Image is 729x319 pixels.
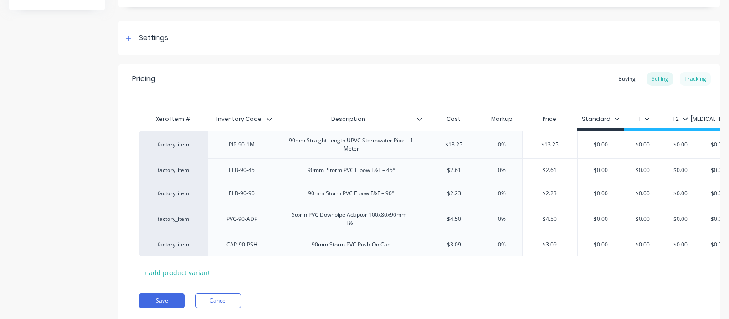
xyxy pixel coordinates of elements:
[647,72,673,86] div: Selling
[614,72,640,86] div: Buying
[426,182,482,205] div: $2.23
[219,188,265,199] div: ELB-90-90
[132,73,155,84] div: Pricing
[139,110,207,128] div: Xero Item #
[482,110,522,128] div: Markup
[426,133,482,156] div: $13.25
[523,233,578,256] div: $3.09
[657,208,703,230] div: $0.00
[479,133,525,156] div: 0%
[219,239,265,251] div: CAP-90-PSH
[479,208,525,230] div: 0%
[304,239,398,251] div: 90mm Storm PVC Push-On Cap
[426,233,482,256] div: $3.09
[426,110,482,128] div: Cost
[578,233,624,256] div: $0.00
[219,213,265,225] div: PVC-90-ADP
[207,108,270,131] div: Inventory Code
[426,208,482,230] div: $4.50
[301,188,401,199] div: 90mm Storm PVC Elbow F&F – 90°
[148,141,198,149] div: factory_item
[582,115,620,123] div: Standard
[680,72,711,86] div: Tracking
[673,115,688,123] div: T2
[195,293,241,308] button: Cancel
[657,133,703,156] div: $0.00
[280,135,422,155] div: 90mm Straight Length UPVC Stormwater Pipe – 1 Meter
[148,189,198,198] div: factory_item
[139,266,215,280] div: + add product variant
[276,110,426,128] div: Description
[276,108,421,131] div: Description
[620,233,666,256] div: $0.00
[523,182,578,205] div: $2.23
[657,233,703,256] div: $0.00
[523,159,578,182] div: $2.61
[139,32,168,44] div: Settings
[219,139,265,151] div: PIP-90-1M
[479,182,525,205] div: 0%
[148,215,198,223] div: factory_item
[578,159,624,182] div: $0.00
[148,241,198,249] div: factory_item
[426,159,482,182] div: $2.61
[636,115,650,123] div: T1
[148,166,198,174] div: factory_item
[620,208,666,230] div: $0.00
[522,110,578,128] div: Price
[578,208,624,230] div: $0.00
[219,164,265,176] div: ELB-90-45
[300,164,402,176] div: 90mm Storm PVC Elbow F&F – 45°
[620,182,666,205] div: $0.00
[620,133,666,156] div: $0.00
[657,159,703,182] div: $0.00
[620,159,666,182] div: $0.00
[479,233,525,256] div: 0%
[523,208,578,230] div: $4.50
[657,182,703,205] div: $0.00
[280,209,422,229] div: Storm PVC Downpipe Adaptor 100x80x90mm – F&F
[139,293,185,308] button: Save
[578,182,624,205] div: $0.00
[523,133,578,156] div: $13.25
[578,133,624,156] div: $0.00
[479,159,525,182] div: 0%
[207,110,276,128] div: Inventory Code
